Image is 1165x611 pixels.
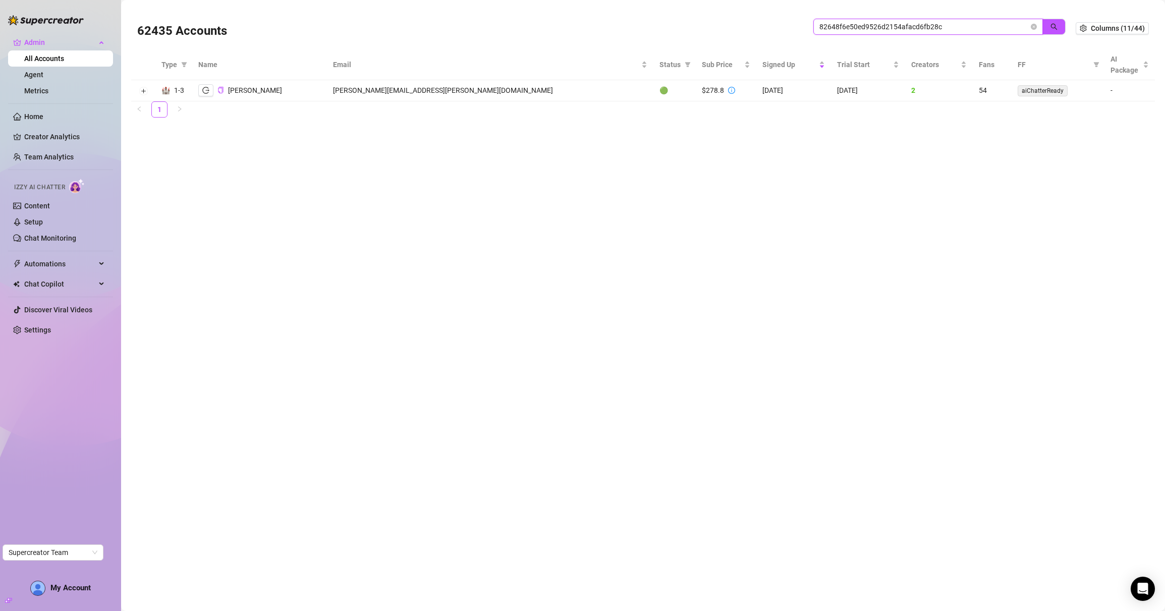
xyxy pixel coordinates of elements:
[24,306,92,314] a: Discover Viral Videos
[5,597,12,604] span: build
[14,183,65,192] span: Izzy AI Chatter
[217,87,224,94] button: Copy Account UID
[24,234,76,242] a: Chat Monitoring
[1080,25,1087,32] span: setting
[136,106,142,112] span: left
[198,84,213,96] button: logout
[177,106,183,112] span: right
[24,276,96,292] span: Chat Copilot
[179,57,189,72] span: filter
[333,59,639,70] span: Email
[24,326,51,334] a: Settings
[1031,24,1037,30] button: close-circle
[13,281,20,288] img: Chat Copilot
[685,62,691,68] span: filter
[24,71,43,79] a: Agent
[24,87,48,95] a: Metrics
[756,80,831,101] td: [DATE]
[1018,59,1089,70] span: FF
[69,179,85,193] img: AI Chatter
[172,101,188,118] button: right
[683,57,693,72] span: filter
[31,581,45,595] img: AD_cMMTxCeTpmN1d5MnKJ1j-_uXZCpTKapSSqNGg4PyXtR_tCW7gZXTNmFz2tpVv9LSyNV7ff1CaS4f4q0HLYKULQOwoM5GQR...
[756,49,831,80] th: Signed Up
[137,23,227,39] h3: 62435 Accounts
[1091,24,1145,32] span: Columns (11/44)
[819,21,1029,32] input: Search by UID / Name / Email / Creator Username
[13,260,21,268] span: thunderbolt
[1050,23,1058,30] span: search
[659,59,681,70] span: Status
[9,545,97,560] span: Supercreator Team
[1111,53,1141,76] span: AI Package
[1104,80,1155,101] td: -
[911,86,915,94] span: 2
[831,80,906,101] td: [DATE]
[659,86,668,94] span: 🟢
[702,85,724,96] div: $278.8
[911,59,959,70] span: Creators
[131,101,147,118] button: left
[161,59,177,70] span: Type
[979,86,987,94] span: 54
[702,59,742,70] span: Sub Price
[24,218,43,226] a: Setup
[131,101,147,118] li: Previous Page
[24,153,74,161] a: Team Analytics
[8,15,84,25] img: logo-BBDzfeDw.svg
[202,87,209,94] span: logout
[1131,577,1155,601] div: Open Intercom Messenger
[172,101,188,118] li: Next Page
[50,583,91,592] span: My Account
[762,59,817,70] span: Signed Up
[24,202,50,210] a: Content
[1018,85,1068,96] span: aiChatterReady
[1091,57,1101,72] span: filter
[174,85,184,96] div: 1-3
[192,49,327,80] th: Name
[973,49,1012,80] th: Fans
[24,54,64,63] a: All Accounts
[139,87,147,95] button: Expand row
[327,49,653,80] th: Email
[1076,22,1149,34] button: Columns (11/44)
[151,101,168,118] li: 1
[831,49,906,80] th: Trial Start
[837,59,892,70] span: Trial Start
[24,129,105,145] a: Creator Analytics
[24,113,43,121] a: Home
[327,80,653,101] td: [PERSON_NAME][EMAIL_ADDRESS][PERSON_NAME][DOMAIN_NAME]
[1093,62,1099,68] span: filter
[696,49,756,80] th: Sub Price
[24,256,96,272] span: Automations
[24,34,96,50] span: Admin
[228,86,282,94] span: [PERSON_NAME]
[152,102,167,117] a: 1
[13,38,21,46] span: crown
[181,62,187,68] span: filter
[728,87,735,94] span: info-circle
[905,49,973,80] th: Creators
[161,85,170,96] div: 🏰
[217,87,224,93] span: copy
[1104,49,1155,80] th: AI Package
